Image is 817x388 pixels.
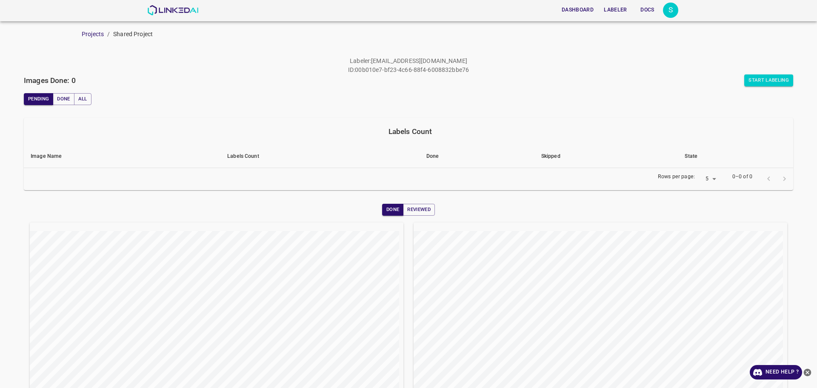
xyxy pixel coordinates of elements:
[53,93,74,105] button: Done
[355,66,469,74] p: 00b010e7-bf23-4c66-88f4-6008832bbe76
[24,145,220,168] th: Image Name
[350,57,371,66] p: Labeler :
[420,145,534,168] th: Done
[107,30,110,39] li: /
[678,145,793,168] th: State
[382,204,403,216] button: Done
[600,3,630,17] button: Labeler
[24,74,76,86] h6: Images Done: 0
[82,31,104,37] a: Projects
[634,3,661,17] button: Docs
[732,173,752,181] p: 0–0 of 0
[348,66,355,74] p: ID :
[557,1,599,19] a: Dashboard
[698,174,719,185] div: 5
[632,1,663,19] a: Docs
[534,145,678,168] th: Skipped
[31,126,790,137] div: Labels Count
[663,3,678,18] button: Open settings
[599,1,632,19] a: Labeler
[558,3,597,17] button: Dashboard
[371,57,467,66] p: [EMAIL_ADDRESS][DOMAIN_NAME]
[113,30,153,39] p: Shared Project
[663,3,678,18] div: S
[403,204,435,216] button: Reviewed
[658,173,695,181] p: Rows per page:
[744,74,793,86] button: Start Labeling
[750,365,802,379] a: Need Help ?
[82,30,817,39] nav: breadcrumb
[24,93,53,105] button: Pending
[74,93,91,105] button: All
[802,365,813,379] button: close-help
[147,5,199,15] img: LinkedAI
[220,145,420,168] th: Labels Count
